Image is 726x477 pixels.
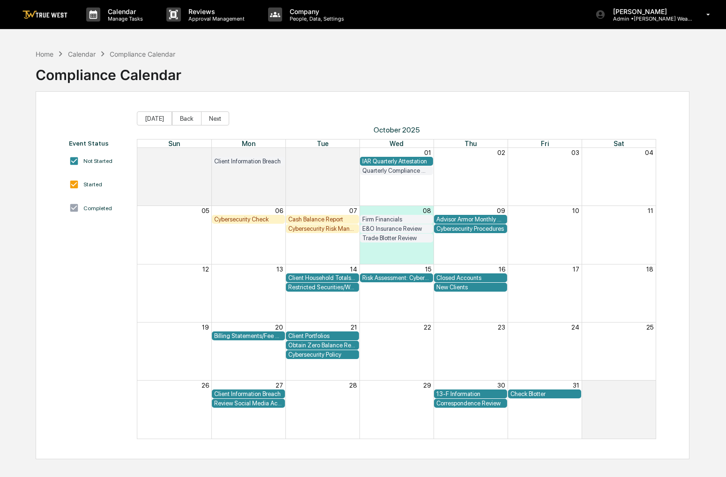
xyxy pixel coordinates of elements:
div: Check Blotter [510,390,579,397]
div: Cybersecurity Check [214,216,283,223]
button: 29 [423,382,431,389]
div: Completed [83,205,112,212]
div: Month View [137,139,656,439]
span: Fri [541,139,549,147]
div: Event Status [69,139,127,147]
div: 13-F Information [436,390,505,397]
button: 28 [201,149,209,156]
span: October 2025 [137,125,656,134]
button: 20 [275,323,283,331]
div: Not Started [83,158,112,164]
div: Client Information Breach [214,158,283,165]
button: 13 [277,265,283,273]
button: 18 [646,265,653,273]
button: 30 [497,382,505,389]
div: Calendar [68,50,96,58]
div: New Clients [436,284,505,291]
button: 25 [646,323,653,331]
span: Mon [242,139,255,147]
button: 28 [349,382,357,389]
button: 06 [275,207,283,214]
p: Manage Tasks [100,15,148,22]
div: Cybersecurity Policy [288,351,357,358]
button: 05 [202,207,209,214]
button: 21 [351,323,357,331]
button: 14 [350,265,357,273]
p: People, Data, Settings [282,15,349,22]
button: 04 [645,149,653,156]
button: 01 [646,382,653,389]
button: Next [201,111,229,125]
button: 09 [497,207,505,214]
button: [DATE] [137,111,172,125]
span: Thu [464,139,477,147]
button: 29 [275,149,283,156]
div: Cybersecurity Risk Management and Strategy [288,225,357,232]
div: Home [36,50,53,58]
span: Sun [168,139,180,147]
button: 10 [572,207,579,214]
div: Cash Balance Report [288,216,357,223]
p: Calendar [100,7,148,15]
div: Advisor Armor Monthly Mobile Applet Scan [436,216,505,223]
span: Wed [389,139,404,147]
button: 12 [202,265,209,273]
span: Tue [317,139,329,147]
button: 24 [571,323,579,331]
button: 03 [571,149,579,156]
div: Compliance Calendar [110,50,175,58]
p: Approval Management [181,15,249,22]
div: Client Portfolios [288,332,357,339]
div: IAR Quarterly Attestation [362,158,431,165]
div: Client Household Totals by State [288,274,357,281]
div: Trade Blotter Review [362,235,431,242]
p: Company [282,7,349,15]
div: Risk Assessment: Cybersecurity and Technology Vendor Review [362,274,431,281]
button: 27 [276,382,283,389]
iframe: Open customer support [696,446,721,471]
div: E&O Insurance Review [362,225,431,232]
span: Sat [614,139,624,147]
div: Firm Financials [362,216,431,223]
button: 19 [202,323,209,331]
button: 16 [499,265,505,273]
div: Restricted Securities/Watchlist [288,284,357,291]
button: 08 [423,207,431,214]
div: Quarterly Compliance Meeting with Executive Team [362,167,431,174]
button: 02 [497,149,505,156]
p: Reviews [181,7,249,15]
div: Closed Accounts [436,274,505,281]
button: 07 [349,207,357,214]
div: Client Information Breach [214,390,283,397]
div: Correspondence Review [436,400,505,407]
button: 17 [573,265,579,273]
img: logo [22,10,67,19]
button: 31 [573,382,579,389]
button: 22 [424,323,431,331]
button: Back [172,111,202,125]
button: 11 [648,207,653,214]
button: 15 [425,265,431,273]
div: Started [83,181,102,188]
button: 23 [498,323,505,331]
div: Billing Statements/Fee Calculations Report [214,332,283,339]
button: 01 [424,149,431,156]
div: Cybersecurity Procedures [436,225,505,232]
div: Review Social Media Accounts [214,400,283,407]
button: 26 [202,382,209,389]
div: Obtain Zero Balance Report from Custodian [288,342,357,349]
p: [PERSON_NAME] [606,7,693,15]
button: 30 [349,149,357,156]
div: Compliance Calendar [36,59,181,83]
p: Admin • [PERSON_NAME] Wealth [606,15,693,22]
